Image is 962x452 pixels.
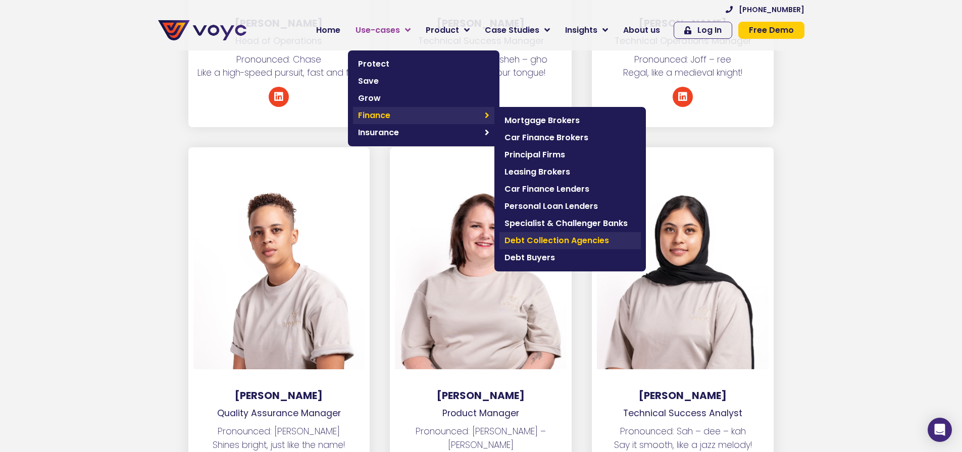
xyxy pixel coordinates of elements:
[499,181,641,198] a: Car Finance Lenders
[499,215,641,232] a: Specialist & Challenger Banks
[504,132,636,144] span: Car Finance Brokers
[188,53,370,80] p: Pronounced: Chase Like a high-speed pursuit, fast and fun!
[158,20,246,40] img: voyc-full-logo
[565,24,597,36] span: Insights
[353,73,494,90] a: Save
[390,389,572,402] h3: [PERSON_NAME]
[738,22,804,39] a: Free Demo
[616,20,668,40] a: About us
[188,425,370,451] p: Pronounced: [PERSON_NAME] Shines bright, just like the name!
[477,20,558,40] a: Case Studies
[358,92,489,104] span: Grow
[353,90,494,107] a: Grow
[316,24,340,36] span: Home
[504,149,636,161] span: Principal Firms
[309,20,348,40] a: Home
[499,129,641,146] a: Car Finance Brokers
[188,407,370,420] p: Quality Assurance Manager
[358,127,480,139] span: Insurance
[499,112,641,129] a: Mortgage Brokers
[499,249,641,266] a: Debt Buyers
[348,20,418,40] a: Use-cases
[697,26,722,34] span: Log In
[504,183,636,195] span: Car Finance Lenders
[390,407,572,420] p: Product Manager
[749,26,794,34] span: Free Demo
[418,20,477,40] a: Product
[592,53,774,80] p: Pronounced: Joff – ree Regal, like a medieval knight!
[592,389,774,402] h3: [PERSON_NAME]
[485,24,539,36] span: Case Studies
[928,418,952,442] div: Open Intercom Messenger
[358,109,480,122] span: Finance
[504,166,636,178] span: Leasing Brokers
[353,107,494,124] a: Finance
[358,75,489,87] span: Save
[499,198,641,215] a: Personal Loan Lenders
[499,232,641,249] a: Debt Collection Agencies
[356,24,400,36] span: Use-cases
[674,22,732,39] a: Log In
[426,24,459,36] span: Product
[504,252,636,264] span: Debt Buyers
[353,124,494,141] a: Insurance
[499,163,641,181] a: Leasing Brokers
[592,407,774,420] p: Technical Success Analyst
[499,146,641,163] a: Principal Firms
[504,235,636,247] span: Debt Collection Agencies
[504,217,636,230] span: Specialist & Challenger Banks
[358,58,489,70] span: Protect
[188,389,370,402] h3: [PERSON_NAME]
[726,6,804,13] a: [PHONE_NUMBER]
[353,55,494,73] a: Protect
[592,425,774,451] p: Pronounced: Sah – dee – kah Say it smooth, like a jazz melody!
[623,24,660,36] span: About us
[504,200,636,212] span: Personal Loan Lenders
[739,6,804,13] span: [PHONE_NUMBER]
[558,20,616,40] a: Insights
[504,115,636,127] span: Mortgage Brokers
